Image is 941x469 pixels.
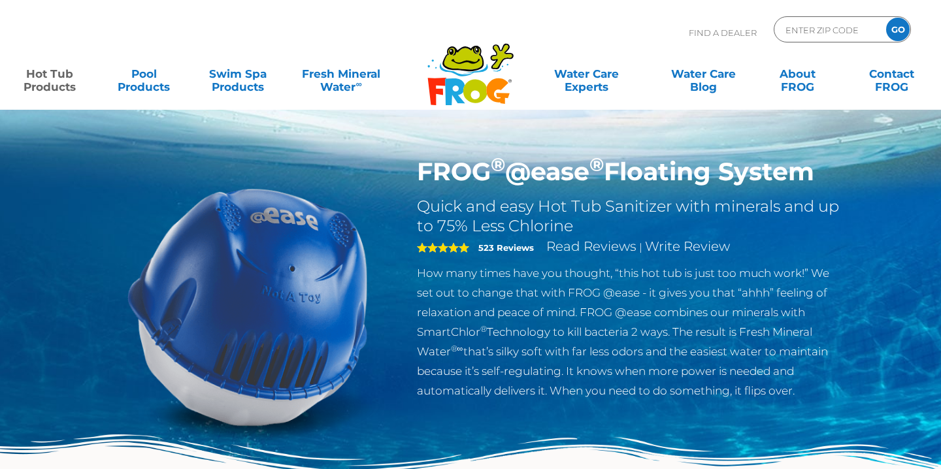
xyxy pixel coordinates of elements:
sup: ® [480,324,487,334]
a: Water CareExperts [527,61,646,87]
p: Find A Dealer [689,16,757,49]
a: Write Review [645,238,730,254]
img: Frog Products Logo [420,26,521,106]
h1: FROG @ease Floating System [417,157,844,187]
input: GO [886,18,910,41]
sup: ® [491,153,505,176]
sup: ∞ [355,79,361,89]
a: ContactFROG [855,61,928,87]
a: Fresh MineralWater∞ [295,61,387,87]
a: Read Reviews [546,238,636,254]
h2: Quick and easy Hot Tub Sanitizer with minerals and up to 75% Less Chlorine [417,197,844,236]
a: Swim SpaProducts [201,61,274,87]
a: Water CareBlog [667,61,740,87]
a: AboutFROG [761,61,834,87]
strong: 523 Reviews [478,242,534,253]
sup: ®∞ [451,344,463,353]
img: hot-tub-product-atease-system.png [98,157,397,456]
a: PoolProducts [107,61,180,87]
span: | [639,241,642,253]
p: How many times have you thought, “this hot tub is just too much work!” We set out to change that ... [417,263,844,400]
span: 5 [417,242,469,253]
sup: ® [589,153,604,176]
a: Hot TubProducts [13,61,86,87]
